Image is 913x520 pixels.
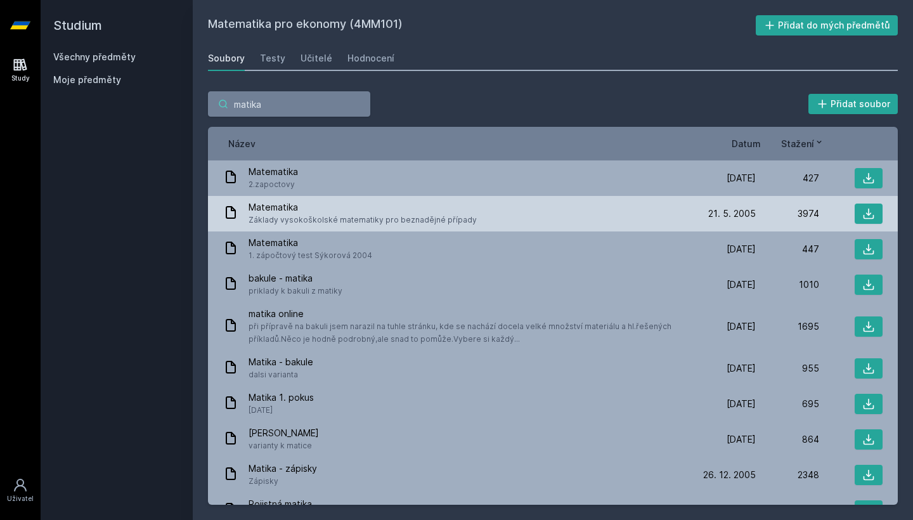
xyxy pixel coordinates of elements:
[208,46,245,71] a: Soubory
[727,433,756,446] span: [DATE]
[756,504,819,517] div: 0
[249,214,477,226] span: Základy vysokoškolské matematiky pro beznadějné případy
[756,243,819,256] div: 447
[727,243,756,256] span: [DATE]
[727,504,756,517] span: [DATE]
[756,278,819,291] div: 1010
[727,278,756,291] span: [DATE]
[249,475,317,488] span: Zápisky
[756,172,819,185] div: 427
[347,52,394,65] div: Hodnocení
[249,272,342,285] span: bakule - matika
[249,368,313,381] span: dalsi varianta
[249,404,314,417] span: [DATE]
[260,52,285,65] div: Testy
[249,308,687,320] span: matika online
[756,398,819,410] div: 695
[53,51,136,62] a: Všechny předměty
[249,201,477,214] span: Matematika
[727,172,756,185] span: [DATE]
[249,356,313,368] span: Matika - bakule
[249,427,319,439] span: [PERSON_NAME]
[727,320,756,333] span: [DATE]
[732,137,761,150] button: Datum
[11,74,30,83] div: Study
[249,166,298,178] span: Matematika
[260,46,285,71] a: Testy
[249,462,317,475] span: Matika - zápisky
[756,362,819,375] div: 955
[7,494,34,504] div: Uživatel
[781,137,824,150] button: Stažení
[756,15,898,36] button: Přidat do mých předmětů
[249,498,312,510] span: Pojistná matika
[727,362,756,375] span: [DATE]
[249,249,372,262] span: 1. zápočtový test Sýkorová 2004
[249,391,314,404] span: Matika 1. pokus
[703,469,756,481] span: 26. 12. 2005
[756,469,819,481] div: 2348
[708,207,756,220] span: 21. 5. 2005
[208,15,756,36] h2: Matematika pro ekonomy (4MM101)
[301,46,332,71] a: Učitelé
[249,320,687,346] span: při přípravě na bakuli jsem narazil na tuhle stránku, kde se nachází docela velké množství materi...
[208,52,245,65] div: Soubory
[756,320,819,333] div: 1695
[249,439,319,452] span: varianty k matice
[53,74,121,86] span: Moje předměty
[3,51,38,89] a: Study
[727,398,756,410] span: [DATE]
[301,52,332,65] div: Učitelé
[249,178,298,191] span: 2.zapoctovy
[808,94,898,114] button: Přidat soubor
[756,433,819,446] div: 864
[756,207,819,220] div: 3974
[249,285,342,297] span: priklady k bakuli z matiky
[347,46,394,71] a: Hodnocení
[208,91,370,117] input: Hledej soubor
[781,137,814,150] span: Stažení
[249,237,372,249] span: Matematika
[3,471,38,510] a: Uživatel
[228,137,256,150] button: Název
